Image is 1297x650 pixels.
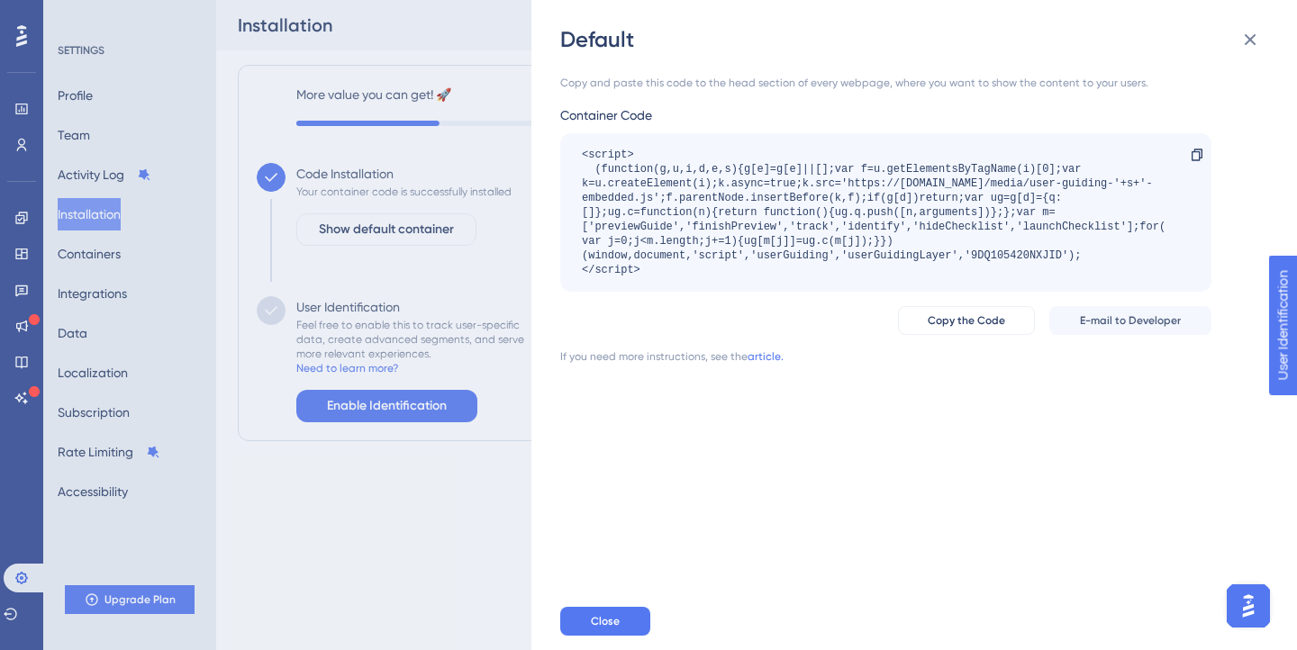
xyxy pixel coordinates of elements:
[560,607,650,636] button: Close
[560,104,1211,126] div: Container Code
[591,614,620,628] span: Close
[1049,306,1211,335] button: E-mail to Developer
[1080,313,1181,328] span: E-mail to Developer
[898,306,1035,335] button: Copy the Code
[560,25,1272,54] div: Default
[748,349,784,364] a: article.
[928,313,1005,328] span: Copy the Code
[14,5,125,26] span: User Identification
[582,148,1172,277] div: <script> (function(g,u,i,d,e,s){g[e]=g[e]||[];var f=u.getElementsByTagName(i)[0];var k=u.createEl...
[1221,579,1275,633] iframe: UserGuiding AI Assistant Launcher
[560,349,748,364] div: If you need more instructions, see the
[560,76,1211,90] div: Copy and paste this code to the head section of every webpage, where you want to show the content...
